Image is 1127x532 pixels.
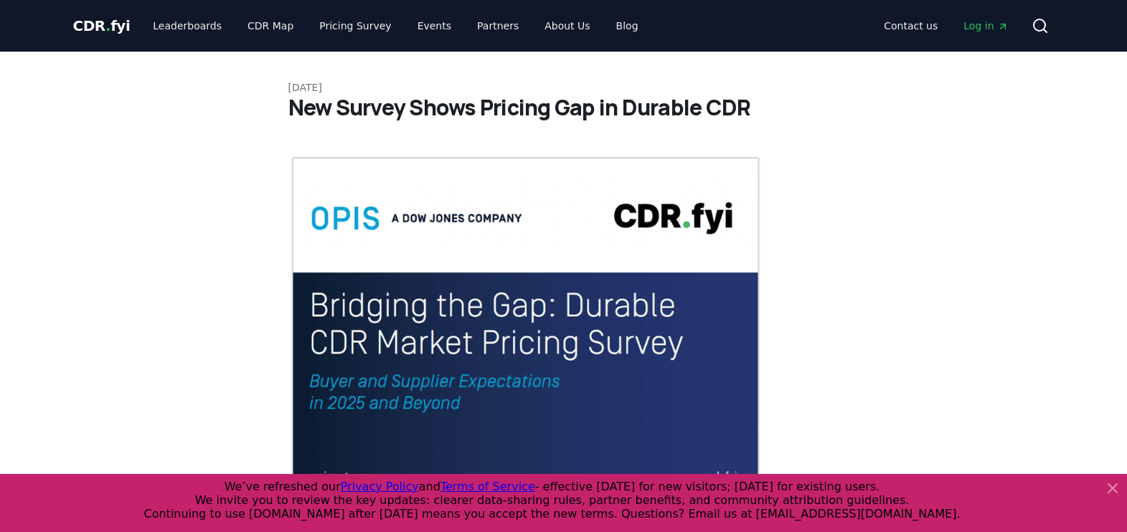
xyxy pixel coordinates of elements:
span: Log in [963,19,1008,33]
a: Events [406,13,463,39]
a: Leaderboards [141,13,233,39]
nav: Main [141,13,649,39]
a: CDR Map [236,13,305,39]
a: Pricing Survey [308,13,402,39]
span: . [105,17,110,34]
img: blog post image [288,155,763,510]
a: Partners [466,13,530,39]
nav: Main [872,13,1019,39]
a: Blog [605,13,650,39]
p: [DATE] [288,80,839,95]
a: Contact us [872,13,949,39]
h1: New Survey Shows Pricing Gap in Durable CDR [288,95,839,120]
a: About Us [533,13,601,39]
a: CDR.fyi [73,16,131,36]
a: Log in [952,13,1019,39]
span: CDR fyi [73,17,131,34]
